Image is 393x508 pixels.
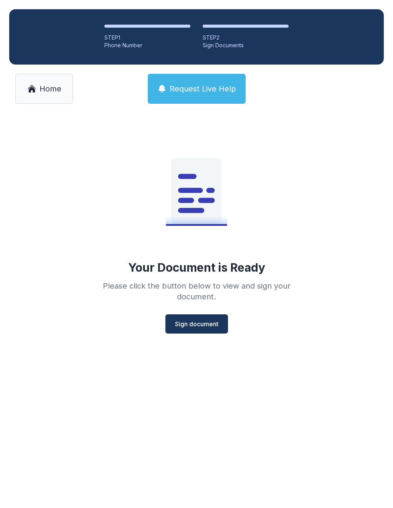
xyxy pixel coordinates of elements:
div: Phone Number [104,42,190,49]
div: STEP 2 [203,34,289,42]
span: Sign document [175,319,218,329]
span: Home [40,83,61,94]
div: Your Document is Ready [128,261,265,274]
div: STEP 1 [104,34,190,42]
div: Sign Documents [203,42,289,49]
div: Please click the button below to view and sign your document. [86,281,307,302]
span: Request Live Help [170,83,236,94]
